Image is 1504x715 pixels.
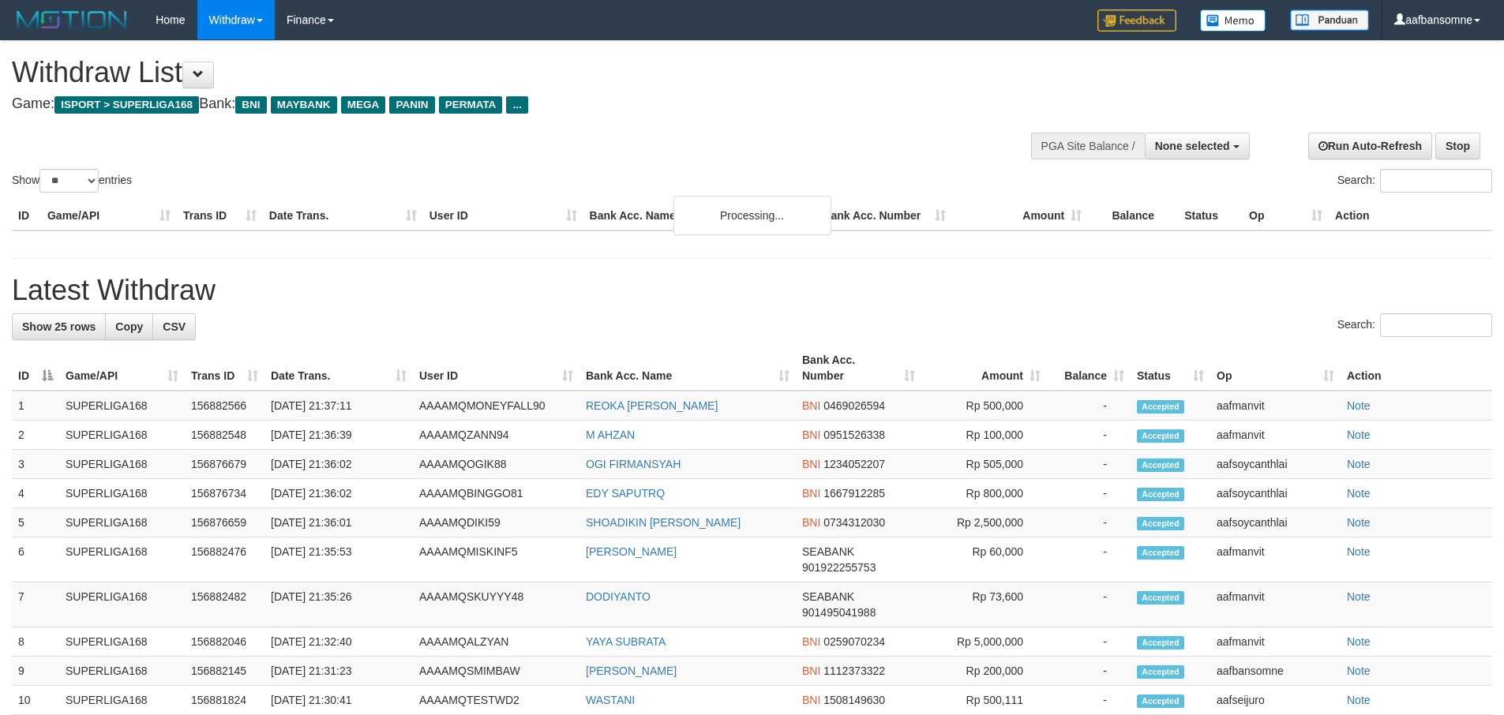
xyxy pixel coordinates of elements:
[921,421,1047,450] td: Rp 100,000
[802,487,820,500] span: BNI
[1380,313,1492,337] input: Search:
[796,346,921,391] th: Bank Acc. Number: activate to sort column ascending
[264,657,413,686] td: [DATE] 21:31:23
[1137,636,1184,649] span: Accepted
[1347,487,1371,500] a: Note
[1137,400,1184,414] span: Accepted
[1137,459,1184,472] span: Accepted
[1088,201,1178,230] th: Balance
[1329,201,1492,230] th: Action
[1308,133,1432,159] a: Run Auto-Refresh
[1047,450,1131,479] td: -
[1347,664,1371,677] a: Note
[579,346,796,391] th: Bank Acc. Name: activate to sort column ascending
[1137,429,1184,443] span: Accepted
[12,96,987,112] h4: Game: Bank:
[1137,665,1184,679] span: Accepted
[413,508,579,537] td: AAAAMQDIKI59
[921,450,1047,479] td: Rp 505,000
[12,57,987,88] h1: Withdraw List
[413,582,579,627] td: AAAAMQSKUYYY48
[12,537,59,582] td: 6
[1047,657,1131,686] td: -
[586,545,677,558] a: [PERSON_NAME]
[264,508,413,537] td: [DATE] 21:36:01
[802,664,820,677] span: BNI
[413,421,579,450] td: AAAAMQZANN94
[1210,537,1341,582] td: aafmanvit
[1031,133,1145,159] div: PGA Site Balance /
[1200,9,1266,32] img: Button%20Memo.svg
[802,545,854,558] span: SEABANK
[39,169,99,193] select: Showentries
[802,516,820,529] span: BNI
[586,664,677,677] a: [PERSON_NAME]
[185,582,264,627] td: 156882482
[264,391,413,421] td: [DATE] 21:37:11
[263,201,423,230] th: Date Trans.
[413,479,579,508] td: AAAAMQBINGGO81
[413,450,579,479] td: AAAAMQOGIK88
[185,508,264,537] td: 156876659
[413,346,579,391] th: User ID: activate to sort column ascending
[586,429,635,441] a: M AHZAN
[59,450,185,479] td: SUPERLIGA168
[389,96,434,114] span: PANIN
[12,421,59,450] td: 2
[185,686,264,715] td: 156881824
[583,201,817,230] th: Bank Acc. Name
[439,96,503,114] span: PERMATA
[12,8,132,32] img: MOTION_logo.png
[1337,313,1492,337] label: Search:
[185,450,264,479] td: 156876679
[12,582,59,627] td: 7
[586,635,666,648] a: YAYA SUBRATA
[12,479,59,508] td: 4
[264,537,413,582] td: [DATE] 21:35:53
[152,313,196,340] a: CSV
[823,694,885,706] span: Copy 1508149630 to clipboard
[802,635,820,648] span: BNI
[185,346,264,391] th: Trans ID: activate to sort column ascending
[413,627,579,657] td: AAAAMQALZYAN
[1137,488,1184,501] span: Accepted
[952,201,1088,230] th: Amount
[1047,627,1131,657] td: -
[586,516,741,529] a: SHOADIKIN [PERSON_NAME]
[1047,686,1131,715] td: -
[586,694,635,706] a: WASTANI
[341,96,386,114] span: MEGA
[1347,590,1371,603] a: Note
[802,561,876,574] span: Copy 901922255753 to clipboard
[59,686,185,715] td: SUPERLIGA168
[185,627,264,657] td: 156882046
[12,450,59,479] td: 3
[1047,537,1131,582] td: -
[823,399,885,412] span: Copy 0469026594 to clipboard
[185,421,264,450] td: 156882548
[1347,545,1371,558] a: Note
[59,508,185,537] td: SUPERLIGA168
[921,657,1047,686] td: Rp 200,000
[185,391,264,421] td: 156882566
[1210,686,1341,715] td: aafseijuro
[1347,429,1371,441] a: Note
[12,201,41,230] th: ID
[823,458,885,470] span: Copy 1234052207 to clipboard
[1137,546,1184,560] span: Accepted
[823,635,885,648] span: Copy 0259070234 to clipboard
[413,657,579,686] td: AAAAMQSMIMBAW
[921,582,1047,627] td: Rp 73,600
[1290,9,1369,31] img: panduan.png
[59,657,185,686] td: SUPERLIGA168
[1337,169,1492,193] label: Search:
[12,627,59,657] td: 8
[1047,582,1131,627] td: -
[1047,346,1131,391] th: Balance: activate to sort column ascending
[264,686,413,715] td: [DATE] 21:30:41
[264,346,413,391] th: Date Trans.: activate to sort column ascending
[1178,201,1243,230] th: Status
[12,275,1492,306] h1: Latest Withdraw
[264,450,413,479] td: [DATE] 21:36:02
[264,627,413,657] td: [DATE] 21:32:40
